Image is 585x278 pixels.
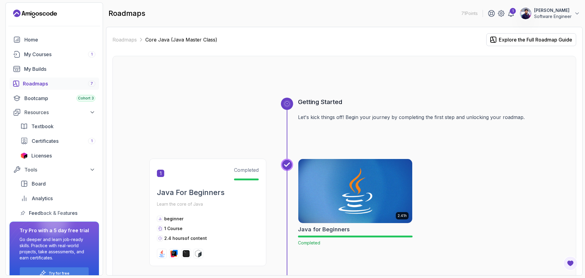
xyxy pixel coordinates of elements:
[13,9,57,19] a: Landing page
[234,167,259,173] span: Completed
[29,209,77,217] span: Feedback & Features
[398,213,407,218] p: 2.41h
[164,216,183,222] p: beginner
[298,159,412,223] img: Java for Beginners card
[9,63,99,75] a: builds
[534,13,572,20] p: Software Engineer
[157,200,259,208] p: Learn the core of Java
[461,10,478,16] p: 71 Points
[170,250,178,257] img: intellij logo
[17,150,99,162] a: licenses
[31,152,52,159] span: Licenses
[32,137,58,145] span: Certificates
[17,178,99,190] a: board
[91,139,93,143] span: 1
[9,34,99,46] a: home
[78,96,94,101] span: Cohort 3
[298,240,320,245] span: Completed
[499,36,572,43] div: Explore the Full Roadmap Guide
[20,153,28,159] img: jetbrains icon
[164,226,183,231] span: 1 Course
[9,48,99,60] a: courses
[9,164,99,175] button: Tools
[108,9,145,18] h2: roadmaps
[534,7,572,13] p: [PERSON_NAME]
[157,188,259,197] h2: Java For Beginners
[507,10,515,17] a: 1
[9,107,99,118] button: Resources
[298,98,539,106] h3: Getting Started
[486,33,576,46] button: Explore the Full Roadmap Guide
[157,170,164,177] span: 1
[17,192,99,204] a: analytics
[298,225,350,234] h2: Java for Beginners
[19,236,89,261] p: Go deeper and learn job-ready skills. Practice with real-world projects, take assessments, and ea...
[17,120,99,132] a: textbook
[32,195,53,202] span: Analytics
[520,8,531,19] img: user profile image
[9,92,99,104] a: bootcamp
[90,81,93,86] span: 7
[164,235,207,241] p: 2.4 hours of content
[9,78,99,90] a: roadmaps
[24,166,95,173] div: Tools
[510,8,516,14] div: 1
[24,65,95,73] div: My Builds
[195,250,202,257] img: bash logo
[183,250,190,257] img: terminal logo
[519,7,580,20] button: user profile image[PERSON_NAME]Software Engineer
[563,256,578,271] button: Open Feedback Button
[17,135,99,147] a: certificates
[298,159,413,246] a: Java for Beginners card2.41hJava for BeginnersCompleted
[158,250,165,257] img: java logo
[112,36,137,43] a: Roadmaps
[32,180,46,187] span: Board
[24,51,95,58] div: My Courses
[17,207,99,219] a: feedback
[145,36,217,43] p: Core Java (Java Master Class)
[298,114,539,121] p: Let's kick things off! Begin your journey by completing the first step and unlocking your roadmap.
[24,109,95,116] div: Resources
[24,36,95,43] div: Home
[23,80,95,87] div: Roadmaps
[91,52,93,57] span: 1
[49,271,69,276] a: Try for free
[31,123,54,130] span: Textbook
[24,95,95,102] div: Bootcamp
